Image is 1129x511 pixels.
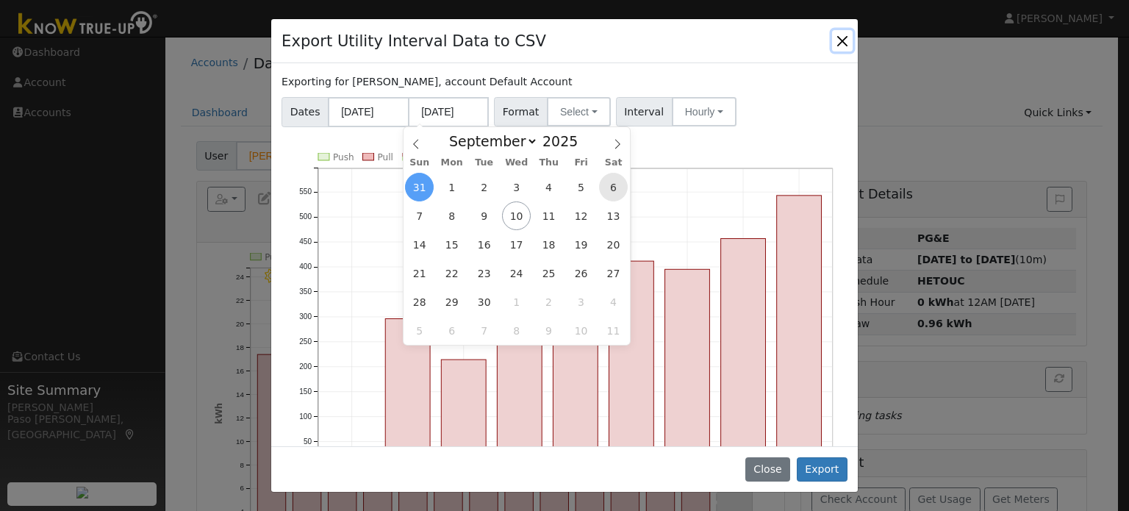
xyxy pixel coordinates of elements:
[538,133,591,149] input: Year
[777,196,822,467] rect: onclick=""
[567,201,595,230] span: September 12, 2025
[333,152,354,162] text: Push
[599,316,628,345] span: October 11, 2025
[745,457,790,482] button: Close
[468,158,501,168] span: Tue
[405,316,434,345] span: October 5, 2025
[534,259,563,287] span: September 25, 2025
[599,201,628,230] span: September 13, 2025
[547,97,611,126] button: Select
[299,387,312,396] text: 150
[501,158,533,168] span: Wed
[721,238,766,466] rect: onclick=""
[599,259,628,287] span: September 27, 2025
[441,360,486,466] rect: onclick=""
[567,316,595,345] span: October 10, 2025
[437,173,466,201] span: September 1, 2025
[470,316,498,345] span: October 7, 2025
[502,287,531,316] span: October 1, 2025
[599,173,628,201] span: September 6, 2025
[299,212,312,221] text: 500
[502,259,531,287] span: September 24, 2025
[405,287,434,316] span: September 28, 2025
[567,287,595,316] span: October 3, 2025
[405,201,434,230] span: September 7, 2025
[282,97,329,127] span: Dates
[567,230,595,259] span: September 19, 2025
[385,318,430,466] rect: onclick=""
[494,97,548,126] span: Format
[437,230,466,259] span: September 15, 2025
[442,132,538,150] select: Month
[609,261,654,466] rect: onclick=""
[672,97,736,126] button: Hourly
[567,259,595,287] span: September 26, 2025
[470,201,498,230] span: September 9, 2025
[299,237,312,246] text: 450
[470,230,498,259] span: September 16, 2025
[797,457,847,482] button: Export
[565,158,598,168] span: Fri
[502,173,531,201] span: September 3, 2025
[534,173,563,201] span: September 4, 2025
[404,158,436,168] span: Sun
[665,269,710,466] rect: onclick=""
[502,230,531,259] span: September 17, 2025
[304,437,312,446] text: 50
[437,316,466,345] span: October 6, 2025
[497,321,542,466] rect: onclick=""
[533,158,565,168] span: Thu
[405,173,434,201] span: August 31, 2025
[436,158,468,168] span: Mon
[598,158,630,168] span: Sat
[534,201,563,230] span: September 11, 2025
[299,187,312,196] text: 550
[470,287,498,316] span: September 30, 2025
[553,284,598,466] rect: onclick=""
[616,97,673,126] span: Interval
[437,259,466,287] span: September 22, 2025
[299,287,312,296] text: 350
[502,316,531,345] span: October 8, 2025
[405,259,434,287] span: September 21, 2025
[405,230,434,259] span: September 14, 2025
[299,362,312,371] text: 200
[282,29,546,53] h4: Export Utility Interval Data to CSV
[299,312,312,321] text: 300
[299,337,312,346] text: 250
[534,287,563,316] span: October 2, 2025
[534,230,563,259] span: September 18, 2025
[299,262,312,271] text: 400
[282,74,572,90] label: Exporting for [PERSON_NAME], account Default Account
[470,259,498,287] span: September 23, 2025
[470,173,498,201] span: September 2, 2025
[599,230,628,259] span: September 20, 2025
[534,316,563,345] span: October 9, 2025
[599,287,628,316] span: October 4, 2025
[832,30,853,51] button: Close
[378,152,393,162] text: Pull
[299,412,312,421] text: 100
[567,173,595,201] span: September 5, 2025
[437,201,466,230] span: September 8, 2025
[502,201,531,230] span: September 10, 2025
[437,287,466,316] span: September 29, 2025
